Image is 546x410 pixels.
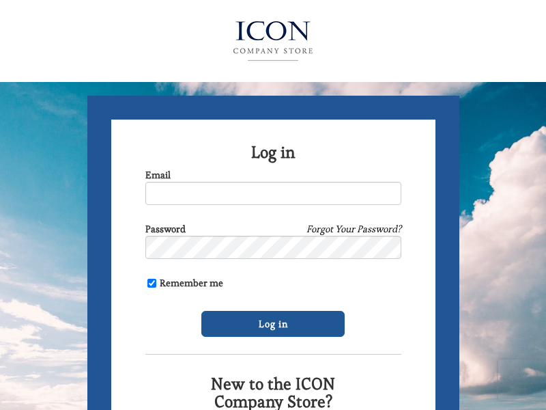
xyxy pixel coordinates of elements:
[145,222,186,236] label: Password
[147,279,156,288] input: Remember me
[201,311,345,337] input: Log in
[306,222,401,236] a: Forgot Your Password?
[145,168,171,182] label: Email
[145,276,223,290] label: Remember me
[145,143,401,161] h2: Log in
